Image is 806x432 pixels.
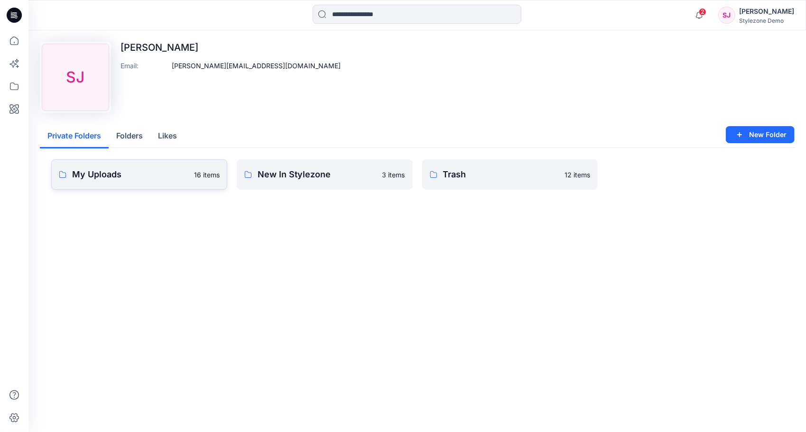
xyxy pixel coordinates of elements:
a: New In Stylezone3 items [237,159,413,190]
button: Likes [150,124,185,148]
a: Trash12 items [422,159,598,190]
div: SJ [718,7,735,24]
span: 2 [699,8,706,16]
p: [PERSON_NAME][EMAIL_ADDRESS][DOMAIN_NAME] [172,61,341,71]
div: Stylezone Demo [739,17,794,24]
p: [PERSON_NAME] [120,42,341,53]
p: 16 items [194,170,220,180]
p: New In Stylezone [258,168,377,181]
p: Email : [120,61,168,71]
a: My Uploads16 items [51,159,227,190]
button: Private Folders [40,124,109,148]
div: SJ [42,44,109,111]
p: 3 items [382,170,405,180]
p: Trash [443,168,559,181]
div: [PERSON_NAME] [739,6,794,17]
button: Folders [109,124,150,148]
p: My Uploads [72,168,188,181]
p: 12 items [565,170,590,180]
button: New Folder [726,126,795,143]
